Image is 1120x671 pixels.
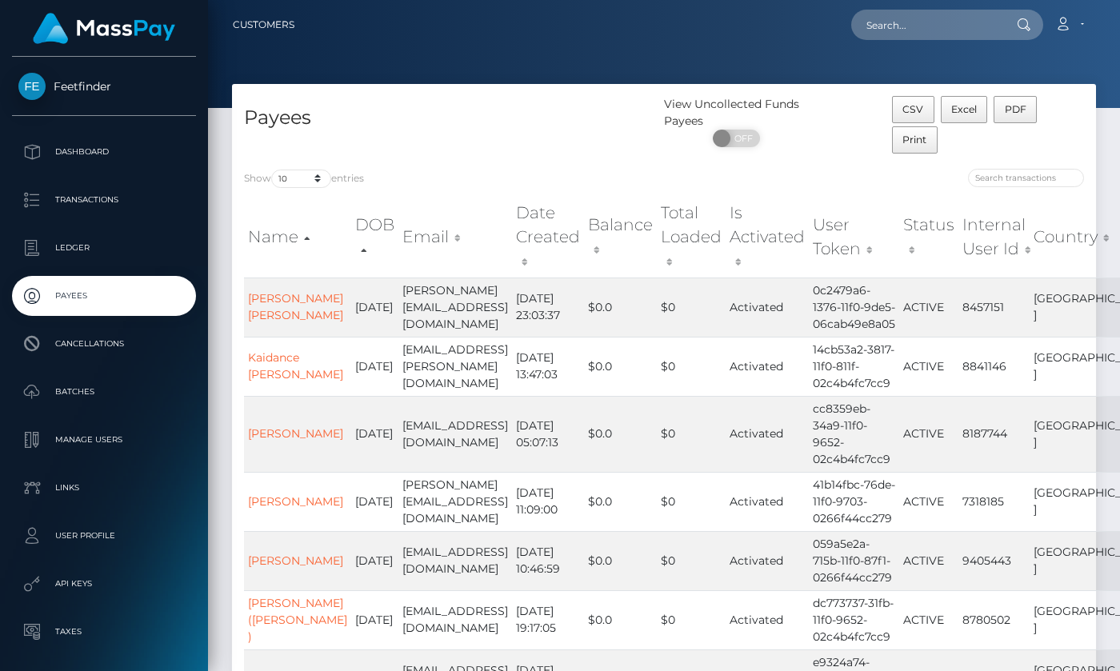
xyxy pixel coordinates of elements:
td: [PERSON_NAME][EMAIL_ADDRESS][DOMAIN_NAME] [398,472,512,531]
td: Activated [726,590,809,649]
select: Showentries [271,170,331,188]
span: Print [902,134,926,146]
td: [DATE] [351,337,398,396]
a: Taxes [12,612,196,652]
span: Excel [951,103,977,115]
th: Balance: activate to sort column ascending [584,197,657,278]
td: [DATE] [351,278,398,337]
td: Activated [726,337,809,396]
p: API Keys [18,572,190,596]
td: $0.0 [584,531,657,590]
span: CSV [902,103,923,115]
p: Transactions [18,188,190,212]
td: [DATE] [351,396,398,472]
td: ACTIVE [899,396,958,472]
td: [DATE] 10:46:59 [512,531,584,590]
th: User Token: activate to sort column ascending [809,197,899,278]
td: cc8359eb-34a9-11f0-9652-02c4b4fc7cc9 [809,396,899,472]
a: [PERSON_NAME] [248,426,343,441]
td: $0 [657,590,726,649]
td: $0.0 [584,396,657,472]
td: [EMAIL_ADDRESS][PERSON_NAME][DOMAIN_NAME] [398,337,512,396]
td: [EMAIL_ADDRESS][DOMAIN_NAME] [398,396,512,472]
span: OFF [722,130,762,147]
td: 7318185 [958,472,1030,531]
a: API Keys [12,564,196,604]
th: DOB: activate to sort column descending [351,197,398,278]
a: Dashboard [12,132,196,172]
th: Total Loaded: activate to sort column ascending [657,197,726,278]
th: Internal User Id: activate to sort column ascending [958,197,1030,278]
th: Date Created: activate to sort column ascending [512,197,584,278]
a: [PERSON_NAME] [248,553,343,568]
a: Transactions [12,180,196,220]
td: [PERSON_NAME][EMAIL_ADDRESS][DOMAIN_NAME] [398,278,512,337]
input: Search transactions [968,169,1084,187]
td: Activated [726,278,809,337]
td: ACTIVE [899,590,958,649]
td: ACTIVE [899,337,958,396]
td: [DATE] [351,472,398,531]
button: CSV [892,96,934,123]
td: [DATE] 19:17:05 [512,590,584,649]
p: Links [18,476,190,500]
th: Email: activate to sort column ascending [398,197,512,278]
a: Customers [233,8,294,42]
td: $0 [657,337,726,396]
td: 8780502 [958,590,1030,649]
td: [DATE] 11:09:00 [512,472,584,531]
td: ACTIVE [899,278,958,337]
td: 14cb53a2-3817-11f0-811f-02c4b4fc7cc9 [809,337,899,396]
th: Is Activated: activate to sort column ascending [726,197,809,278]
p: Taxes [18,620,190,644]
th: Name: activate to sort column ascending [244,197,351,278]
a: Manage Users [12,420,196,460]
td: [DATE] [351,531,398,590]
label: Show entries [244,170,364,188]
td: $0 [657,472,726,531]
span: PDF [1005,103,1026,115]
a: Cancellations [12,324,196,364]
td: $0.0 [584,337,657,396]
td: 0c2479a6-1376-11f0-9de5-06cab49e8a05 [809,278,899,337]
td: 8457151 [958,278,1030,337]
td: $0.0 [584,472,657,531]
button: Print [892,126,938,154]
input: Search... [851,10,1002,40]
p: Dashboard [18,140,190,164]
td: [DATE] 23:03:37 [512,278,584,337]
img: MassPay Logo [33,13,175,44]
td: [DATE] 13:47:03 [512,337,584,396]
p: Batches [18,380,190,404]
td: [DATE] 05:07:13 [512,396,584,472]
a: Kaidance [PERSON_NAME] [248,350,343,381]
p: Manage Users [18,428,190,452]
td: Activated [726,472,809,531]
a: [PERSON_NAME] [248,494,343,509]
td: Activated [726,531,809,590]
a: User Profile [12,516,196,556]
p: User Profile [18,524,190,548]
p: Payees [18,284,190,308]
a: Ledger [12,228,196,268]
p: Ledger [18,236,190,260]
a: [PERSON_NAME] [PERSON_NAME] [248,291,343,322]
td: $0 [657,396,726,472]
a: Batches [12,372,196,412]
h4: Payees [244,104,652,132]
td: $0 [657,531,726,590]
span: Feetfinder [12,79,196,94]
td: 41b14fbc-76de-11f0-9703-0266f44cc279 [809,472,899,531]
th: Status: activate to sort column ascending [899,197,958,278]
div: View Uncollected Funds Payees [664,96,808,130]
td: $0 [657,278,726,337]
td: $0.0 [584,590,657,649]
button: Excel [941,96,988,123]
a: [PERSON_NAME] ([PERSON_NAME] ) [248,596,347,644]
td: ACTIVE [899,472,958,531]
td: Activated [726,396,809,472]
td: 8841146 [958,337,1030,396]
td: [EMAIL_ADDRESS][DOMAIN_NAME] [398,531,512,590]
td: dc773737-31fb-11f0-9652-02c4b4fc7cc9 [809,590,899,649]
td: ACTIVE [899,531,958,590]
